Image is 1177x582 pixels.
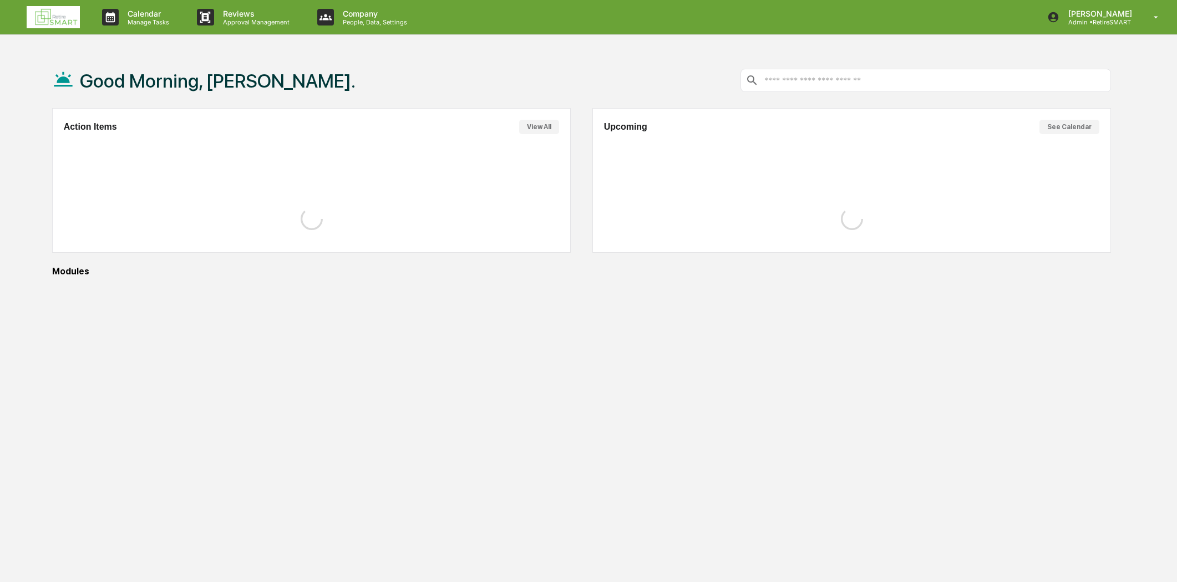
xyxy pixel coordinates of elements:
p: Company [334,9,413,18]
p: Admin • RetireSMART [1059,18,1138,26]
img: logo [27,6,80,28]
p: Manage Tasks [119,18,175,26]
div: Modules [52,266,1112,277]
h2: Action Items [64,122,117,132]
p: People, Data, Settings [334,18,413,26]
h2: Upcoming [604,122,647,132]
button: See Calendar [1039,120,1099,134]
p: Calendar [119,9,175,18]
h1: Good Morning, [PERSON_NAME]. [80,70,356,92]
p: Reviews [214,9,295,18]
p: [PERSON_NAME] [1059,9,1138,18]
button: View All [519,120,559,134]
p: Approval Management [214,18,295,26]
